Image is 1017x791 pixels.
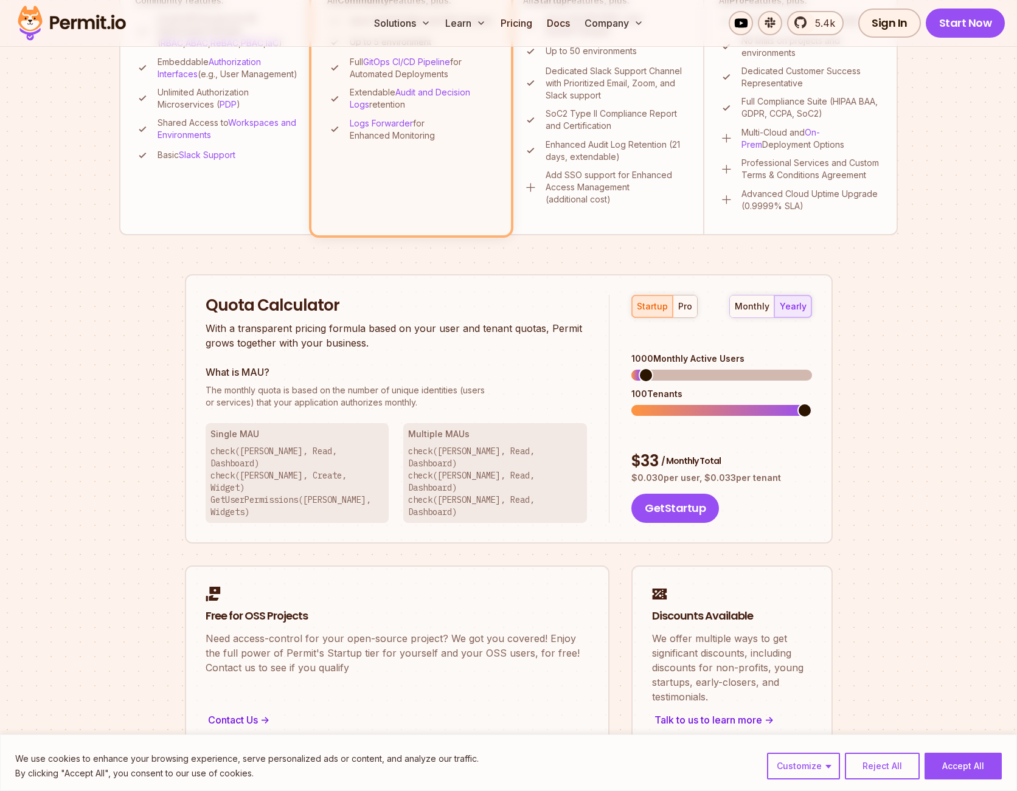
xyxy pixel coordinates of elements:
p: Add SSO support for Enhanced Access Management (additional cost) [546,169,689,206]
p: Multi-Cloud and Deployment Options [741,126,882,151]
h3: Multiple MAUs [408,428,582,440]
p: Unlimited Authorization Microservices ( ) [158,86,299,111]
span: / Monthly Total [661,455,721,467]
p: Dedicated Customer Success Representative [741,65,882,89]
button: Accept All [925,753,1002,779]
p: or services) that your application authorizes monthly. [206,384,588,409]
div: Contact Us [206,711,589,728]
span: -> [765,713,774,727]
div: 1000 Monthly Active Users [631,353,811,365]
p: check([PERSON_NAME], Read, Dashboard) check([PERSON_NAME], Create, Widget) GetUserPermissions([PE... [210,445,384,518]
p: Extendable retention [350,86,495,111]
button: Learn [440,11,491,35]
p: By clicking "Accept All", you consent to our use of cookies. [15,766,479,781]
a: Authorization Interfaces [158,57,261,79]
div: Talk to us to learn more [652,711,812,728]
p: Basic [158,149,235,161]
p: for Enhanced Monitoring [350,117,495,142]
p: We use cookies to enhance your browsing experience, serve personalized ads or content, and analyz... [15,751,479,766]
p: SoC2 Type II Compliance Report and Certification [546,108,689,132]
a: Pricing [496,11,537,35]
p: Full Compliance Suite (HIPAA BAA, GDPR, CCPA, SoC2) [741,95,882,120]
p: $ 0.030 per user, $ 0.033 per tenant [631,472,811,484]
p: We offer multiple ways to get significant discounts, including discounts for non-profits, young s... [652,631,812,704]
div: $ 33 [631,451,811,472]
p: Need access-control for your open-source project? We got you covered! Enjoy the full power of Per... [206,631,589,675]
a: On-Prem [741,127,820,150]
a: 5.4k [787,11,844,35]
a: Audit and Decision Logs [350,87,470,109]
a: Docs [542,11,575,35]
p: Embeddable (e.g., User Management) [158,56,299,80]
h3: Single MAU [210,428,384,440]
div: pro [678,300,692,313]
button: GetStartup [631,494,719,523]
a: PDP [220,99,237,109]
a: Free for OSS ProjectsNeed access-control for your open-source project? We got you covered! Enjoy ... [185,565,609,749]
img: Permit logo [12,2,131,44]
p: Professional Services and Custom Terms & Conditions Agreement [741,157,882,181]
h2: Free for OSS Projects [206,609,589,624]
p: Dedicated Slack Support Channel with Prioritized Email, Zoom, and Slack support [546,65,689,102]
p: Advanced Cloud Uptime Upgrade (0.9999% SLA) [741,188,882,212]
span: -> [260,713,269,727]
a: Logs Forwarder [350,118,413,128]
a: GitOps CI/CD Pipeline [363,57,450,67]
h2: Discounts Available [652,609,812,624]
p: check([PERSON_NAME], Read, Dashboard) check([PERSON_NAME], Read, Dashboard) check([PERSON_NAME], ... [408,445,582,518]
p: With a transparent pricing formula based on your user and tenant quotas, Permit grows together wi... [206,321,588,350]
p: Enhanced Audit Log Retention (21 days, extendable) [546,139,689,163]
span: The monthly quota is based on the number of unique identities (users [206,384,588,396]
div: 100 Tenants [631,388,811,400]
h3: What is MAU? [206,365,588,379]
h2: Quota Calculator [206,295,588,317]
button: Customize [767,753,840,779]
button: Reject All [845,753,920,779]
p: Full for Automated Deployments [350,56,495,80]
a: Slack Support [179,150,235,160]
button: Company [580,11,648,35]
p: Shared Access to [158,117,299,141]
button: Solutions [369,11,436,35]
a: Discounts AvailableWe offer multiple ways to get significant discounts, including discounts for n... [631,565,833,749]
a: Sign In [858,9,921,38]
a: Start Now [926,9,1005,38]
p: Up to 50 environments [546,45,637,57]
div: monthly [735,300,769,313]
span: 5.4k [808,16,835,30]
